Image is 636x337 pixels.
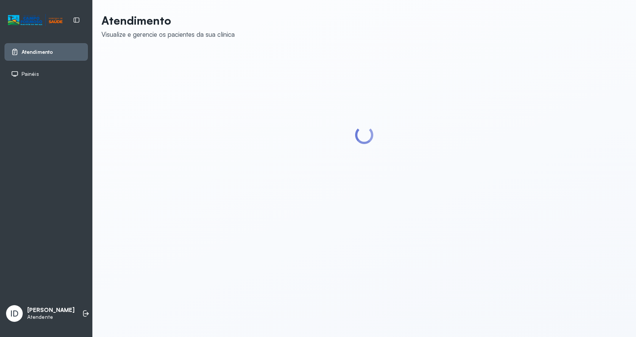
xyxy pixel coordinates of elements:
[22,71,39,77] span: Painéis
[8,14,62,27] img: Logotipo do estabelecimento
[101,30,235,38] div: Visualize e gerencie os pacientes da sua clínica
[27,314,75,320] p: Atendente
[27,307,75,314] p: [PERSON_NAME]
[11,48,81,56] a: Atendimento
[101,14,235,27] p: Atendimento
[22,49,53,55] span: Atendimento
